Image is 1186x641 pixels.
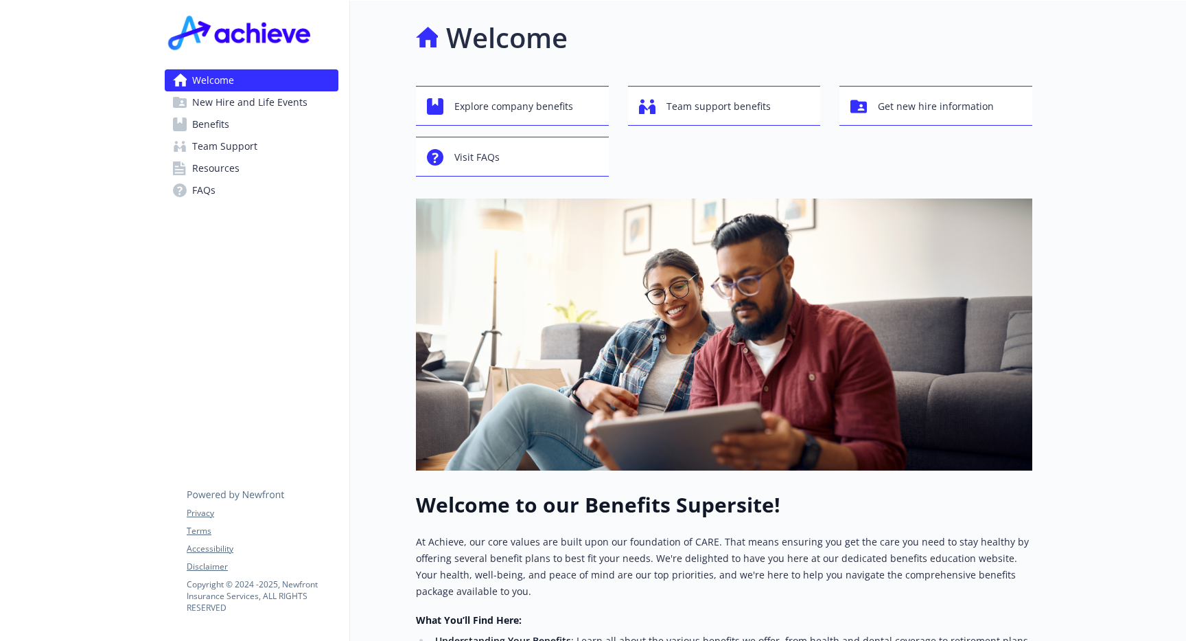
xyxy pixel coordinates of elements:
[416,137,609,177] button: Visit FAQs
[628,86,821,126] button: Team support benefits
[165,113,338,135] a: Benefits
[165,179,338,201] a: FAQs
[192,135,257,157] span: Team Support
[192,157,240,179] span: Resources
[192,113,229,135] span: Benefits
[192,69,234,91] span: Welcome
[187,507,338,519] a: Privacy
[165,157,338,179] a: Resources
[416,199,1032,471] img: overview page banner
[187,543,338,555] a: Accessibility
[165,69,338,91] a: Welcome
[187,561,338,573] a: Disclaimer
[192,179,216,201] span: FAQs
[446,17,568,58] h1: Welcome
[454,144,500,170] span: Visit FAQs
[416,614,522,627] strong: What You’ll Find Here:
[416,534,1032,600] p: At Achieve, our core values are built upon our foundation of CARE. That means ensuring you get th...
[878,93,994,120] span: Get new hire information
[192,91,307,113] span: New Hire and Life Events
[666,93,771,120] span: Team support benefits
[187,578,338,614] p: Copyright © 2024 - 2025 , Newfront Insurance Services, ALL RIGHTS RESERVED
[165,135,338,157] a: Team Support
[165,91,338,113] a: New Hire and Life Events
[839,86,1032,126] button: Get new hire information
[187,525,338,537] a: Terms
[416,86,609,126] button: Explore company benefits
[416,493,1032,517] h1: Welcome to our Benefits Supersite!
[454,93,573,120] span: Explore company benefits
